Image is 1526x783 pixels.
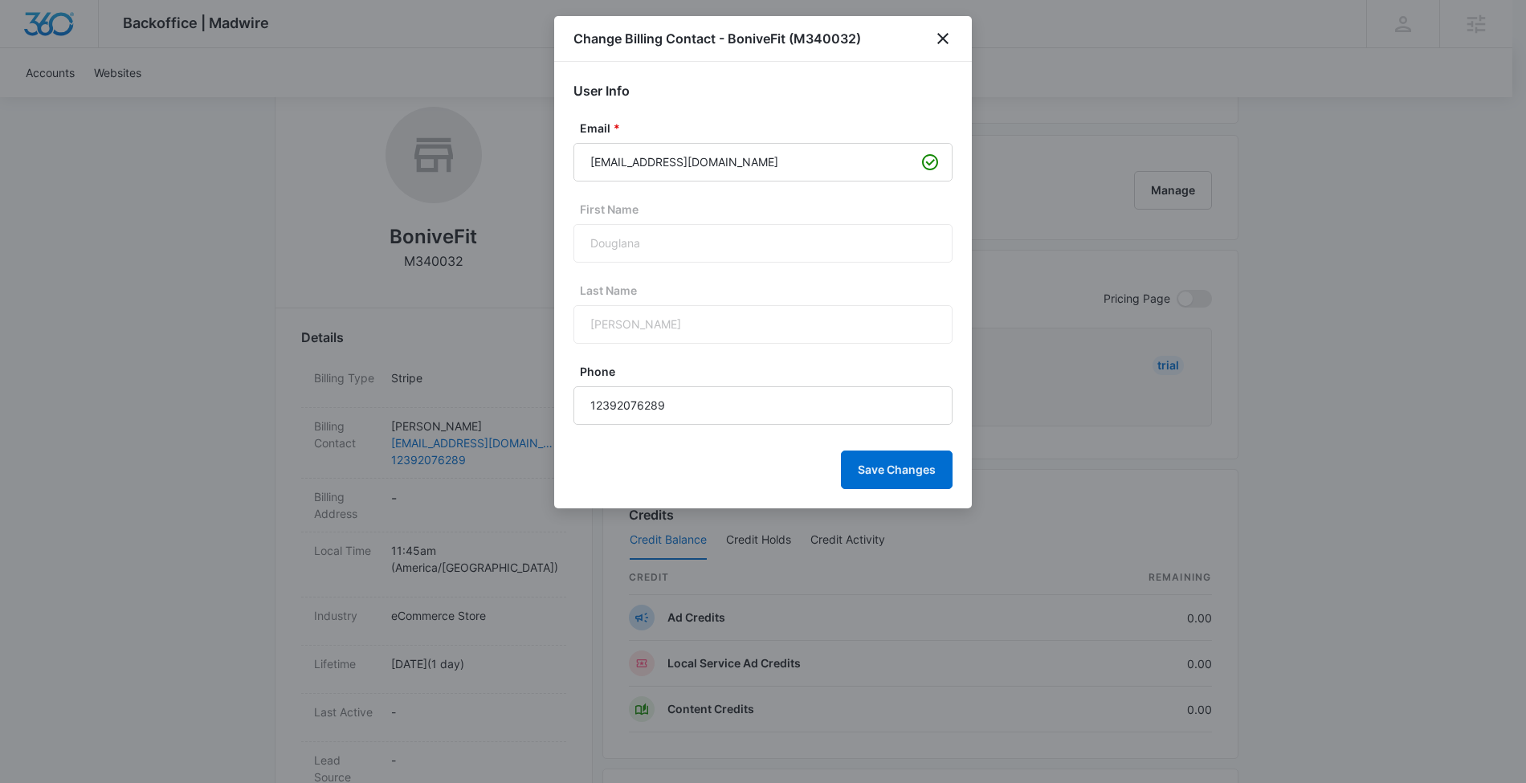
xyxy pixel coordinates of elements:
h2: User Info [573,81,953,100]
button: Save Changes [841,451,953,489]
h1: Change Billing Contact - BoniveFit (M340032) [573,29,861,48]
input: janedoe@gmail.com [573,143,953,181]
label: Email [580,120,959,137]
label: First Name [580,201,959,218]
button: close [933,29,953,48]
label: Phone [580,363,959,380]
label: Last Name [580,282,959,299]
